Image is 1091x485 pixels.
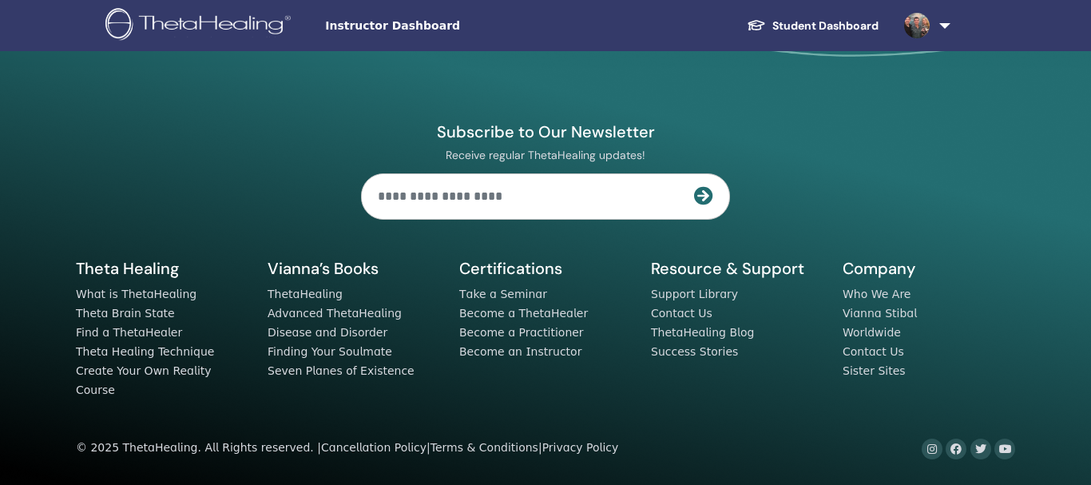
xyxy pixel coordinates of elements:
span: Instructor Dashboard [325,18,565,34]
a: ThetaHealing Blog [651,326,754,339]
img: graduation-cap-white.svg [747,18,766,32]
a: Find a ThetaHealer [76,326,182,339]
a: Worldwide [843,326,901,339]
img: default.jpg [904,13,930,38]
p: Receive regular ThetaHealing updates! [361,148,730,162]
a: Support Library [651,288,738,300]
a: Finding Your Soulmate [268,345,392,358]
a: Who We Are [843,288,910,300]
a: Theta Healing Technique [76,345,214,358]
a: Contact Us [843,345,904,358]
a: What is ThetaHealing [76,288,196,300]
div: © 2025 ThetaHealing. All Rights reserved. | | | [76,439,618,458]
a: Student Dashboard [734,11,891,41]
a: Seven Planes of Existence [268,364,415,377]
img: logo.png [105,8,296,44]
h5: Certifications [459,258,632,279]
a: Sister Sites [843,364,906,377]
a: Become a ThetaHealer [459,307,588,320]
h5: Vianna’s Books [268,258,440,279]
a: Advanced ThetaHealing [268,307,402,320]
h5: Resource & Support [651,258,823,279]
a: Disease and Disorder [268,326,387,339]
h5: Company [843,258,1015,279]
a: Success Stories [651,345,738,358]
a: Become a Practitioner [459,326,584,339]
a: Vianna Stibal [843,307,917,320]
a: Contact Us [651,307,712,320]
a: Become an Instructor [459,345,581,358]
a: Cancellation Policy [321,441,426,454]
a: Theta Brain State [76,307,175,320]
a: Terms & Conditions [430,441,538,454]
a: Create Your Own Reality Course [76,364,212,396]
a: ThetaHealing [268,288,343,300]
h5: Theta Healing [76,258,248,279]
h4: Subscribe to Our Newsletter [361,121,730,142]
a: Privacy Policy [542,441,619,454]
a: Take a Seminar [459,288,547,300]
